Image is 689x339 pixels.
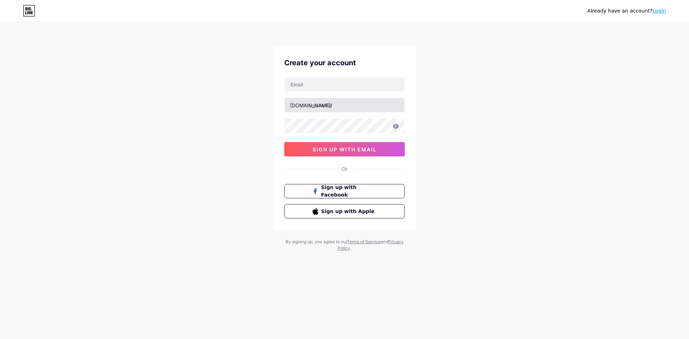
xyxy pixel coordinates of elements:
input: Email [285,77,404,91]
div: Create your account [284,57,405,68]
div: Or [342,165,347,173]
input: username [285,98,404,112]
div: [DOMAIN_NAME]/ [290,102,332,109]
button: Sign up with Apple [284,204,405,218]
div: By signing up, you agree to our and . [283,239,406,251]
span: Sign up with Facebook [321,184,377,199]
a: Terms of Service [347,239,381,244]
span: sign up with email [313,146,377,152]
span: Sign up with Apple [321,208,377,215]
a: Login [652,8,666,14]
button: Sign up with Facebook [284,184,405,198]
button: sign up with email [284,142,405,156]
div: Already have an account? [587,7,666,15]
